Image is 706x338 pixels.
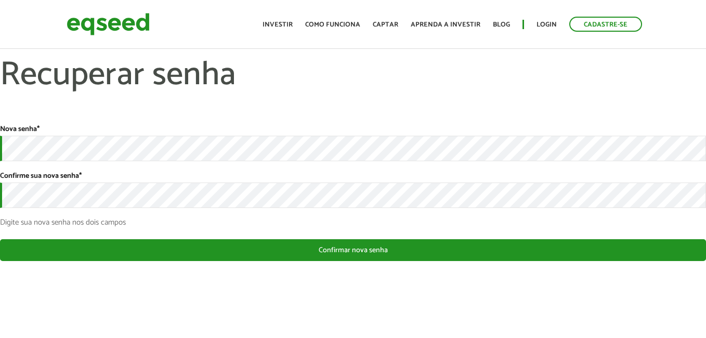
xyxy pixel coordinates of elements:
a: Investir [263,21,293,28]
a: Login [537,21,557,28]
span: Este campo é obrigatório. [79,170,82,182]
a: Como funciona [305,21,360,28]
img: EqSeed [67,10,150,38]
a: Blog [493,21,510,28]
span: Este campo é obrigatório. [37,123,40,135]
a: Aprenda a investir [411,21,480,28]
a: Captar [373,21,398,28]
a: Cadastre-se [569,17,642,32]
